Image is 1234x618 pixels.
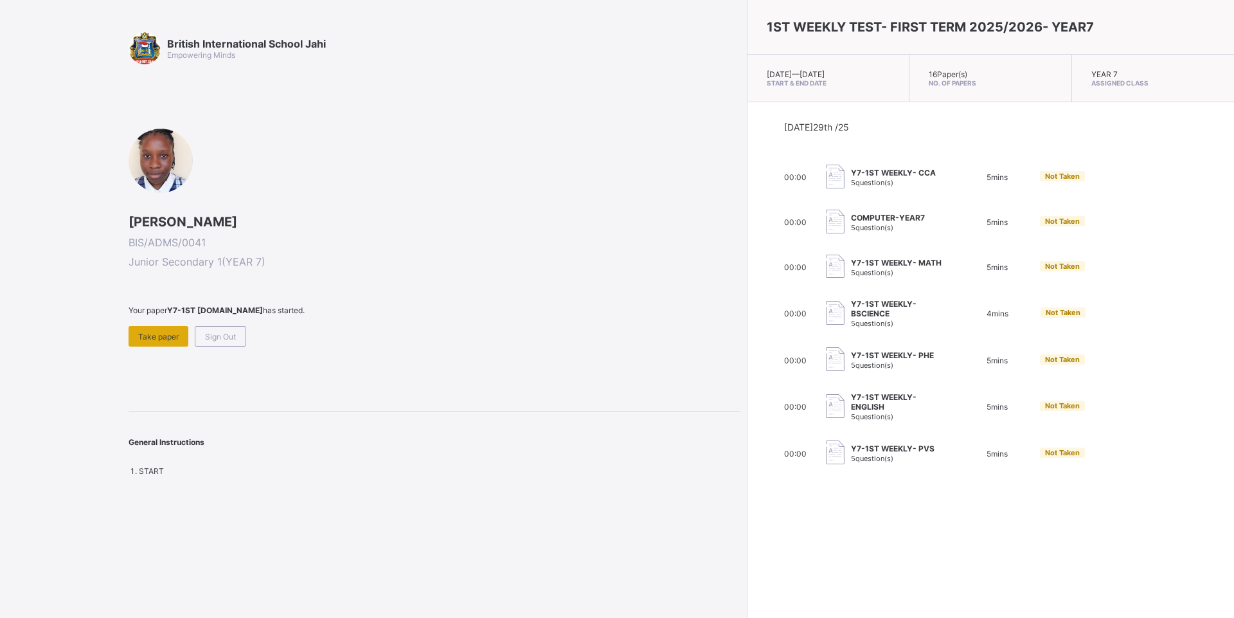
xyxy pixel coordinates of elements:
span: Your paper has started. [129,305,740,315]
span: 5 question(s) [851,268,893,277]
span: START [139,466,164,476]
span: No. of Papers [929,79,1051,87]
span: BIS/ADMS/0041 [129,236,740,249]
span: British International School Jahi [167,37,326,50]
span: Take paper [138,332,179,341]
span: Not Taken [1045,355,1080,364]
img: take_paper.cd97e1aca70de81545fe8e300f84619e.svg [826,347,845,371]
span: Sign Out [205,332,236,341]
img: take_paper.cd97e1aca70de81545fe8e300f84619e.svg [826,210,845,233]
span: Not Taken [1045,217,1080,226]
span: Not Taken [1045,262,1080,271]
span: 5 mins [987,449,1008,459]
span: [DATE] — [DATE] [767,69,825,79]
span: Y7-1ST WEEKLY- CCA [851,168,936,177]
span: [PERSON_NAME] [129,214,740,230]
span: 5 mins [987,172,1008,182]
span: Not Taken [1046,308,1080,317]
span: Y7-1ST WEEKLY- PVS [851,444,934,453]
span: COMPUTER-YEAR7 [851,213,925,223]
span: YEAR 7 [1091,69,1118,79]
span: Y7-1ST WEEKLY-BSCIENCE [851,299,948,318]
img: take_paper.cd97e1aca70de81545fe8e300f84619e.svg [826,165,845,188]
span: 00:00 [784,309,807,318]
span: Not Taken [1045,448,1080,457]
span: [DATE] 29th /25 [784,122,849,132]
span: Empowering Minds [167,50,235,60]
span: 5 mins [987,402,1008,412]
span: 00:00 [784,356,807,365]
span: Assigned Class [1091,79,1215,87]
span: 00:00 [784,262,807,272]
span: 00:00 [784,172,807,182]
span: 00:00 [784,449,807,459]
img: take_paper.cd97e1aca70de81545fe8e300f84619e.svg [826,394,845,418]
img: take_paper.cd97e1aca70de81545fe8e300f84619e.svg [826,255,845,278]
span: Start & End Date [767,79,890,87]
span: 5 mins [987,356,1008,365]
span: 00:00 [784,402,807,412]
span: Not Taken [1045,401,1080,410]
span: 4 mins [987,309,1008,318]
span: 5 question(s) [851,223,893,232]
span: Junior Secondary 1 ( YEAR 7 ) [129,255,740,268]
span: Y7-1ST WEEKLY- MATH [851,258,942,268]
span: 5 question(s) [851,412,893,421]
span: 5 mins [987,217,1008,227]
span: 5 question(s) [851,361,893,370]
span: 00:00 [784,217,807,227]
span: Y7-1ST WEEKLY- ENGLISH [851,392,948,412]
span: 1ST WEEKLY TEST- FIRST TERM 2025/2026- YEAR7 [767,19,1094,35]
span: Y7-1ST WEEKLY- PHE [851,350,934,360]
span: Not Taken [1045,172,1080,181]
span: 5 question(s) [851,319,893,328]
span: 5 mins [987,262,1008,272]
b: Y7-1ST [DOMAIN_NAME] [167,305,263,315]
span: 5 question(s) [851,454,893,463]
span: 16 Paper(s) [929,69,967,79]
span: 5 question(s) [851,178,893,187]
img: take_paper.cd97e1aca70de81545fe8e300f84619e.svg [826,301,845,325]
img: take_paper.cd97e1aca70de81545fe8e300f84619e.svg [826,441,845,464]
span: General Instructions [129,437,204,447]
